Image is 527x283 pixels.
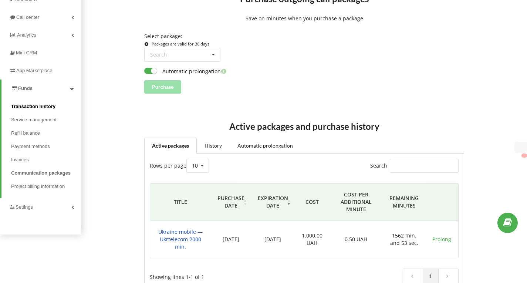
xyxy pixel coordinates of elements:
[197,138,230,153] a: History
[11,169,71,177] span: Communication packages
[211,221,251,258] td: [DATE]
[295,221,330,258] td: 1,000.00 UAH
[11,166,81,180] a: Communication packages
[16,204,33,210] span: Settings
[144,138,197,154] a: Active packages
[16,50,37,55] span: Mini CRM
[521,154,527,158] button: X
[11,116,57,124] span: Service management
[390,159,459,173] input: Search
[11,113,81,127] a: Service management
[432,236,451,243] a: Prolong
[295,183,330,221] th: Cost
[144,67,228,75] label: Automatic prolongation
[11,143,50,150] span: Payment methods
[251,221,295,258] td: [DATE]
[230,138,301,153] a: Automatic prolongation
[150,52,167,57] div: Search
[11,140,81,153] a: Payment methods
[158,228,203,250] span: Ukraine mobile — Ukrtelecom 2000 min.
[17,32,36,38] span: Analytics
[383,183,425,221] th: Remaining minutes
[150,269,279,281] div: Showing lines 1-1 of 1
[144,33,464,93] form: Select package:
[11,153,81,166] a: Invoices
[11,180,81,193] a: Project billing information
[11,183,65,190] span: Project billing information
[11,156,29,164] span: Invoices
[16,14,39,20] span: Call center
[1,80,81,97] a: Funds
[192,163,198,168] div: 10
[370,162,459,169] label: Search
[11,127,81,140] a: Refill balance
[144,121,464,132] h2: Active packages and purchase history
[11,103,55,110] span: Transaction history
[150,162,209,169] label: Rows per page
[152,41,209,47] small: Packages are valid for 30 days
[221,68,227,74] i: Automatically prolong the package on the day it ends. The funds for the extension will be debited...
[11,129,40,137] span: Refill balance
[211,183,251,221] th: Purchase date: activate to sort column ascending
[11,100,81,113] a: Transaction history
[383,221,425,258] td: 1562 min. and 53 sec.
[16,68,53,73] span: App Marketplace
[150,183,211,221] th: Title
[330,221,383,258] td: 0.50 UAH
[18,85,33,91] span: Funds
[330,183,383,221] th: Cost per additional minute
[144,15,464,22] p: Save on minutes when you purchase a package
[251,183,295,221] th: Expiration date: activate to sort column ascending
